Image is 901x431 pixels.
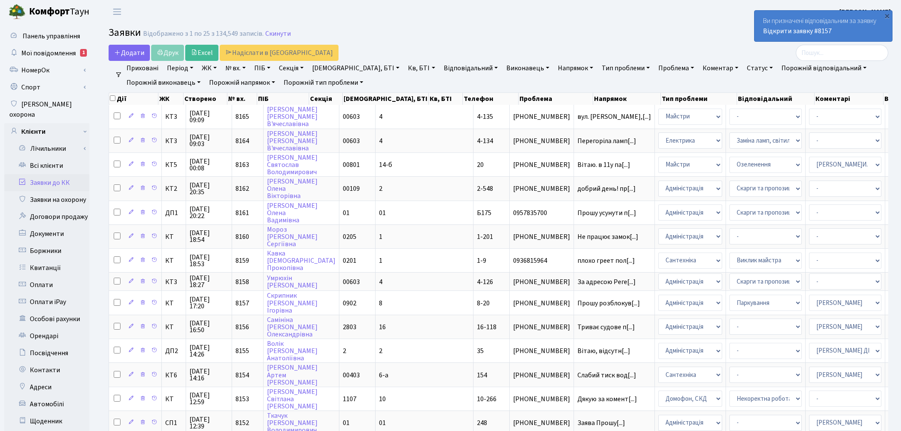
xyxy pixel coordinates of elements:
a: ПІБ [251,61,274,75]
span: 154 [477,371,487,380]
span: [DATE] 00:08 [189,158,228,172]
span: 1-9 [477,256,486,265]
span: 8158 [235,277,249,287]
a: Оплати [4,276,89,293]
b: [PERSON_NAME] [839,7,891,17]
a: Автомобілі [4,396,89,413]
th: Телефон [463,93,519,105]
span: [PHONE_NUMBER] [513,372,570,379]
span: [DATE] 12:59 [189,392,228,405]
a: [PERSON_NAME][PERSON_NAME]В'ячеславівна [267,105,318,129]
span: 00109 [343,184,360,193]
span: [DATE] 20:22 [189,206,228,219]
span: 248 [477,418,487,428]
a: Самініна[PERSON_NAME]Олександрівна [267,315,318,339]
span: КТ [165,300,182,307]
span: 2-548 [477,184,493,193]
span: 35 [477,346,484,356]
a: Тип проблеми [598,61,653,75]
div: 1 [80,49,87,57]
a: Порожній напрямок [206,75,278,90]
a: Адреси [4,379,89,396]
a: Оплати iPay [4,293,89,310]
a: Всі клієнти [4,157,89,174]
span: [DATE] 18:27 [189,275,228,288]
span: [PHONE_NUMBER] [513,420,570,426]
span: добрий день! пр[...] [577,184,636,193]
th: Дії [109,93,158,105]
a: [PERSON_NAME][PERSON_NAME]В'ячеславівна [267,129,318,153]
span: 8155 [235,346,249,356]
span: 0201 [343,256,356,265]
span: КТ3 [165,279,182,285]
a: ЖК [198,61,220,75]
span: [DATE] 12:39 [189,416,228,430]
span: [PHONE_NUMBER] [513,113,570,120]
span: 2803 [343,322,356,332]
span: КТ6 [165,372,182,379]
span: 8152 [235,418,249,428]
span: КТ3 [165,138,182,144]
span: 1 [379,232,382,241]
span: Прошу усунути п[...] [577,208,636,218]
span: 4-135 [477,112,493,121]
span: 8157 [235,299,249,308]
span: КТ [165,233,182,240]
a: Порожній виконавець [123,75,204,90]
span: [PHONE_NUMBER] [513,300,570,307]
button: Переключити навігацію [106,5,128,19]
span: КТ5 [165,161,182,168]
span: [DATE] 17:20 [189,296,228,310]
a: [PERSON_NAME]ОленаВадимівна [267,201,318,225]
a: НомерОк [4,62,89,79]
a: [PERSON_NAME] охорона [4,96,89,123]
a: Посвідчення [4,345,89,362]
span: 4 [379,136,382,146]
th: ПІБ [257,93,309,105]
th: Створено [184,93,227,105]
span: 00603 [343,277,360,287]
span: 8160 [235,232,249,241]
a: Спорт [4,79,89,96]
span: Прошу розблокув[...] [577,299,640,308]
span: 01 [343,418,350,428]
span: [DATE] 09:03 [189,134,228,147]
a: [DEMOGRAPHIC_DATA], БТІ [309,61,403,75]
span: 10 [379,394,386,404]
th: Проблема [519,93,593,105]
span: Таун [29,5,89,19]
span: [DATE] 09:09 [189,110,228,124]
span: 01 [343,208,350,218]
span: 4 [379,112,382,121]
a: Excel [185,45,218,61]
span: 8161 [235,208,249,218]
a: Додати [109,45,150,61]
a: [PERSON_NAME]ОленаВікторівна [267,177,318,201]
a: Скрипник[PERSON_NAME]Ігорівна [267,291,318,315]
th: Напрямок [593,93,660,105]
span: [PHONE_NUMBER] [513,348,570,354]
th: [DEMOGRAPHIC_DATA], БТІ [343,93,429,105]
span: СП1 [165,420,182,426]
a: Умрюхін[PERSON_NAME] [267,273,318,290]
a: Приховані [123,61,162,75]
span: [DATE] 18:54 [189,230,228,243]
span: [DATE] 14:16 [189,368,228,382]
span: 16 [379,322,386,332]
span: 0957835700 [513,210,570,216]
div: × [883,11,891,20]
span: Додати [114,48,144,57]
span: КТ [165,324,182,330]
a: Порожній тип проблеми [280,75,367,90]
a: Волік[PERSON_NAME]Анатоліївна [267,339,318,363]
th: Коментарі [815,93,884,105]
span: 2 [343,346,346,356]
span: [DATE] 18:53 [189,254,228,267]
span: 2 [379,184,382,193]
span: вул. [PERSON_NAME],[...] [577,112,651,121]
span: 1-201 [477,232,493,241]
span: 8 [379,299,382,308]
a: Напрямок [554,61,597,75]
span: 00403 [343,371,360,380]
a: [PERSON_NAME]Світлана[PERSON_NAME] [267,387,318,411]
